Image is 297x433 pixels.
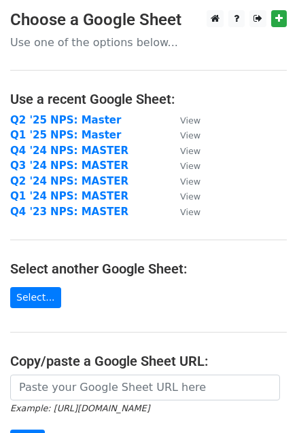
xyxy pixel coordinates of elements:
h4: Select another Google Sheet: [10,261,287,277]
small: View [180,115,200,126]
a: View [167,190,200,202]
a: Q2 '24 NPS: MASTER [10,175,128,187]
a: Q1 '25 NPS: Master [10,129,121,141]
a: View [167,175,200,187]
a: Q4 '23 NPS: MASTER [10,206,128,218]
a: View [167,129,200,141]
small: View [180,130,200,140]
h4: Copy/paste a Google Sheet URL: [10,353,287,369]
a: Q2 '25 NPS: Master [10,114,121,126]
small: View [180,161,200,171]
small: View [180,146,200,156]
a: Q1 '24 NPS: MASTER [10,190,128,202]
a: Q4 '24 NPS: MASTER [10,145,128,157]
small: View [180,207,200,217]
h3: Choose a Google Sheet [10,10,287,30]
h4: Use a recent Google Sheet: [10,91,287,107]
a: View [167,206,200,218]
input: Paste your Google Sheet URL here [10,375,280,400]
a: View [167,145,200,157]
p: Use one of the options below... [10,35,287,50]
a: View [167,114,200,126]
small: View [180,176,200,187]
small: View [180,191,200,202]
small: Example: [URL][DOMAIN_NAME] [10,403,150,413]
a: Q3 '24 NPS: MASTER [10,159,128,172]
a: Select... [10,287,61,308]
a: View [167,159,200,172]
